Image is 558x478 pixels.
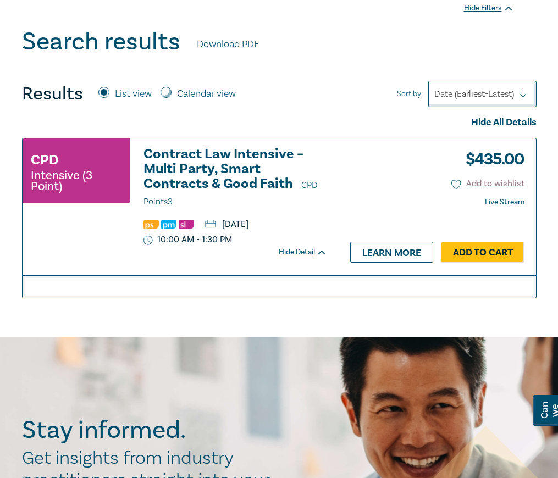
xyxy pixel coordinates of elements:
img: Substantive Law [179,220,194,229]
button: Add to wishlist [451,177,524,190]
p: 10:00 AM - 1:30 PM [143,235,233,245]
h3: $ 435.00 [457,147,524,172]
small: Intensive (3 Point) [31,170,122,192]
h2: Stay informed. [22,416,281,444]
a: Add to Cart [441,242,524,263]
label: List view [115,87,152,101]
img: Practice Management & Business Skills [161,220,176,229]
span: Sort by: [397,88,423,100]
h3: Contract Law Intensive – Multi Party, Smart Contracts & Good Faith [143,147,327,209]
h1: Search results [22,27,180,56]
h3: CPD [31,150,58,170]
a: Download PDF [197,37,259,52]
strong: Live Stream [485,197,524,207]
h4: Results [22,83,83,105]
a: Learn more [350,242,433,263]
p: [DATE] [205,220,248,229]
img: Professional Skills [143,220,159,229]
div: Hide Detail [279,247,339,258]
label: Calendar view [177,87,236,101]
a: Contract Law Intensive – Multi Party, Smart Contracts & Good Faith CPD Points3 [143,147,327,209]
div: Hide Filters [464,3,513,14]
div: Hide All Details [22,115,537,130]
input: Sort by [434,88,437,100]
